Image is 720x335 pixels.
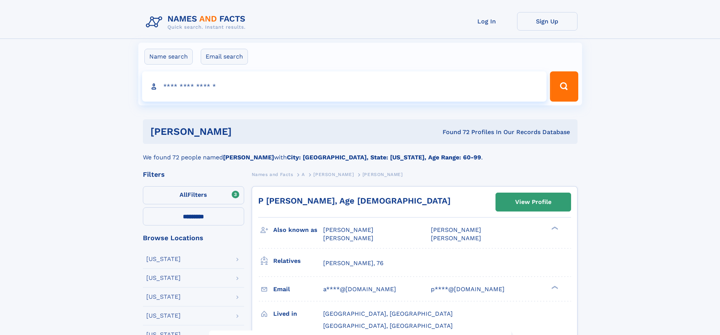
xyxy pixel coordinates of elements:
[143,235,244,241] div: Browse Locations
[313,172,354,177] span: [PERSON_NAME]
[517,12,578,31] a: Sign Up
[150,127,337,136] h1: [PERSON_NAME]
[146,313,181,319] div: [US_STATE]
[457,12,517,31] a: Log In
[146,294,181,300] div: [US_STATE]
[142,71,547,102] input: search input
[550,71,578,102] button: Search Button
[550,226,559,231] div: ❯
[431,235,481,242] span: [PERSON_NAME]
[143,12,252,32] img: Logo Names and Facts
[146,275,181,281] div: [US_STATE]
[550,285,559,290] div: ❯
[496,193,571,211] a: View Profile
[273,307,323,320] h3: Lived in
[302,172,305,177] span: A
[144,49,193,65] label: Name search
[323,322,453,329] span: [GEOGRAPHIC_DATA], [GEOGRAPHIC_DATA]
[273,255,323,267] h3: Relatives
[252,170,293,179] a: Names and Facts
[258,196,451,205] a: P [PERSON_NAME], Age [DEMOGRAPHIC_DATA]
[323,226,373,233] span: [PERSON_NAME]
[201,49,248,65] label: Email search
[313,170,354,179] a: [PERSON_NAME]
[146,256,181,262] div: [US_STATE]
[143,186,244,204] label: Filters
[143,171,244,178] div: Filters
[431,226,481,233] span: [PERSON_NAME]
[287,154,481,161] b: City: [GEOGRAPHIC_DATA], State: [US_STATE], Age Range: 60-99
[323,259,384,267] a: [PERSON_NAME], 76
[302,170,305,179] a: A
[223,154,274,161] b: [PERSON_NAME]
[273,224,323,236] h3: Also known as
[362,172,403,177] span: [PERSON_NAME]
[180,191,187,198] span: All
[337,128,570,136] div: Found 72 Profiles In Our Records Database
[323,310,453,317] span: [GEOGRAPHIC_DATA], [GEOGRAPHIC_DATA]
[273,283,323,296] h3: Email
[143,144,578,162] div: We found 72 people named with .
[515,193,551,211] div: View Profile
[323,235,373,242] span: [PERSON_NAME]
